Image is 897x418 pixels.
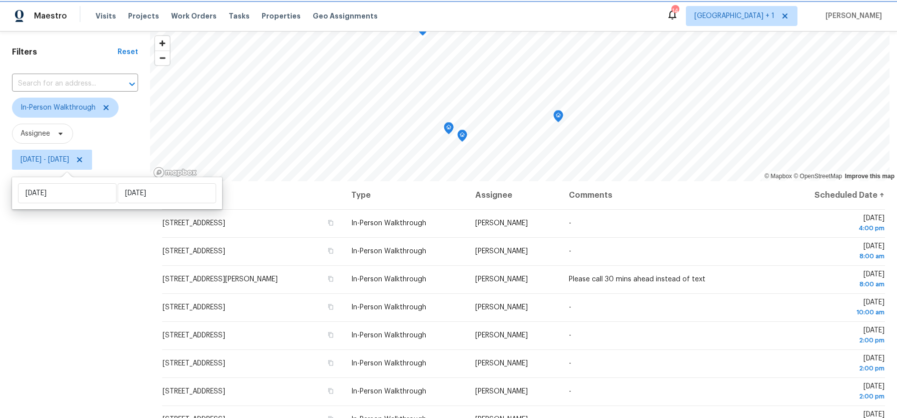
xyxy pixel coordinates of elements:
[786,215,884,233] span: [DATE]
[153,167,197,178] a: Mapbox homepage
[351,220,426,227] span: In-Person Walkthrough
[150,31,889,181] canvas: Map
[163,332,225,339] span: [STREET_ADDRESS]
[786,271,884,289] span: [DATE]
[262,11,301,21] span: Properties
[12,47,118,57] h1: Filters
[351,276,426,283] span: In-Person Walkthrough
[786,223,884,233] div: 4:00 pm
[475,276,528,283] span: [PERSON_NAME]
[786,327,884,345] span: [DATE]
[786,355,884,373] span: [DATE]
[343,181,467,209] th: Type
[18,183,117,203] input: Start date
[793,173,842,180] a: OpenStreetMap
[155,51,170,65] button: Zoom out
[786,383,884,401] span: [DATE]
[786,299,884,317] span: [DATE]
[326,218,335,227] button: Copy Address
[155,36,170,51] button: Zoom in
[467,181,561,209] th: Assignee
[34,11,67,21] span: Maestro
[475,360,528,367] span: [PERSON_NAME]
[351,248,426,255] span: In-Person Walkthrough
[569,220,571,227] span: -
[569,304,571,311] span: -
[163,388,225,395] span: [STREET_ADDRESS]
[457,130,467,145] div: Map marker
[229,13,250,20] span: Tasks
[326,274,335,283] button: Copy Address
[163,276,278,283] span: [STREET_ADDRESS][PERSON_NAME]
[125,77,139,91] button: Open
[694,11,774,21] span: [GEOGRAPHIC_DATA] + 1
[326,246,335,255] button: Copy Address
[326,330,335,339] button: Copy Address
[313,11,378,21] span: Geo Assignments
[569,388,571,395] span: -
[569,248,571,255] span: -
[171,11,217,21] span: Work Orders
[475,388,528,395] span: [PERSON_NAME]
[778,181,885,209] th: Scheduled Date ↑
[351,304,426,311] span: In-Person Walkthrough
[786,279,884,289] div: 8:00 am
[118,183,216,203] input: End date
[786,363,884,373] div: 2:00 pm
[21,129,50,139] span: Assignee
[351,360,426,367] span: In-Person Walkthrough
[786,243,884,261] span: [DATE]
[351,332,426,339] span: In-Person Walkthrough
[326,386,335,395] button: Copy Address
[163,248,225,255] span: [STREET_ADDRESS]
[21,155,69,165] span: [DATE] - [DATE]
[12,76,110,92] input: Search for an address...
[786,335,884,345] div: 2:00 pm
[845,173,894,180] a: Improve this map
[786,307,884,317] div: 10:00 am
[475,248,528,255] span: [PERSON_NAME]
[163,304,225,311] span: [STREET_ADDRESS]
[821,11,882,21] span: [PERSON_NAME]
[569,276,705,283] span: Please call 30 mins ahead instead of text
[671,6,678,16] div: 14
[163,220,225,227] span: [STREET_ADDRESS]
[475,304,528,311] span: [PERSON_NAME]
[128,11,159,21] span: Projects
[786,391,884,401] div: 2:00 pm
[786,251,884,261] div: 8:00 am
[163,360,225,367] span: [STREET_ADDRESS]
[553,110,563,126] div: Map marker
[351,388,426,395] span: In-Person Walkthrough
[326,358,335,367] button: Copy Address
[569,360,571,367] span: -
[475,220,528,227] span: [PERSON_NAME]
[326,302,335,311] button: Copy Address
[561,181,778,209] th: Comments
[444,122,454,138] div: Map marker
[475,332,528,339] span: [PERSON_NAME]
[162,181,343,209] th: Address
[764,173,792,180] a: Mapbox
[569,332,571,339] span: -
[96,11,116,21] span: Visits
[118,47,138,57] div: Reset
[21,103,96,113] span: In-Person Walkthrough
